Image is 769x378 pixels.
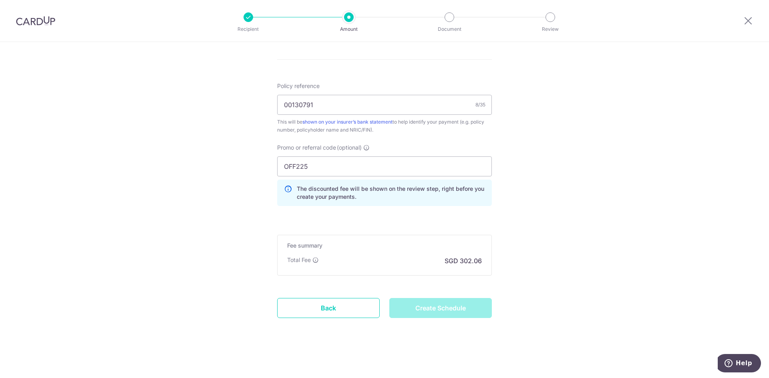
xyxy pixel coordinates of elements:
span: Promo or referral code [277,144,336,152]
img: CardUp [16,16,55,26]
div: 8/35 [475,101,485,109]
h5: Fee summary [287,242,482,250]
iframe: Opens a widget where you can find more information [718,354,761,374]
p: Review [521,25,580,33]
p: Amount [319,25,378,33]
p: Total Fee [287,256,311,264]
a: shown on your insurer’s bank statement [302,119,393,125]
span: (optional) [337,144,362,152]
div: This will be to help identify your payment (e.g. policy number, policyholder name and NRIC/FIN). [277,118,492,134]
a: Back [277,298,380,318]
p: Document [420,25,479,33]
p: Recipient [219,25,278,33]
p: The discounted fee will be shown on the review step, right before you create your payments. [297,185,485,201]
label: Policy reference [277,82,320,90]
p: SGD 302.06 [445,256,482,266]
